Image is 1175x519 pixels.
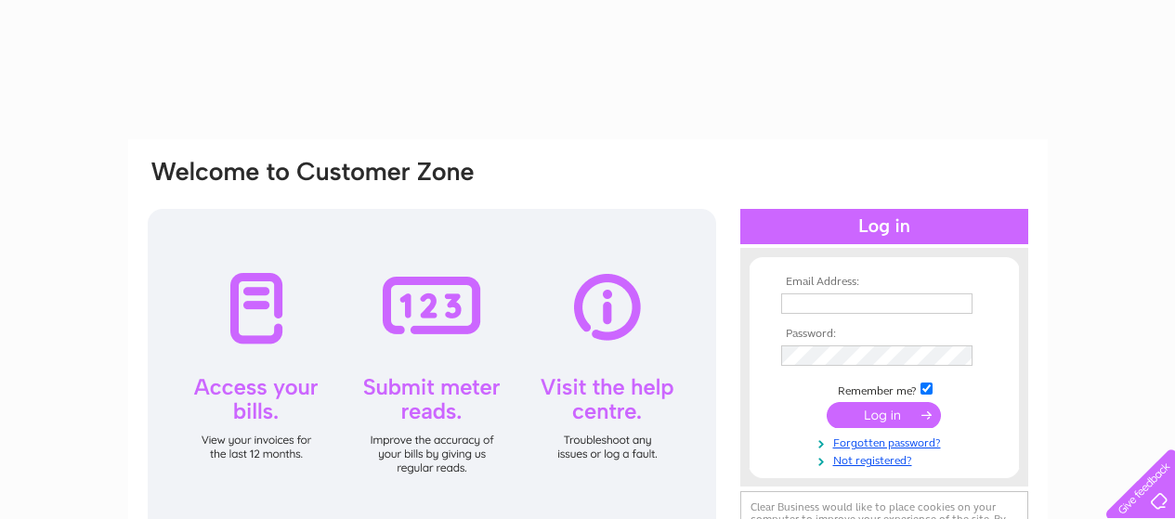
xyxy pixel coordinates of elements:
[777,380,992,398] td: Remember me?
[827,402,941,428] input: Submit
[777,328,992,341] th: Password:
[777,276,992,289] th: Email Address:
[781,433,992,450] a: Forgotten password?
[781,450,992,468] a: Not registered?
